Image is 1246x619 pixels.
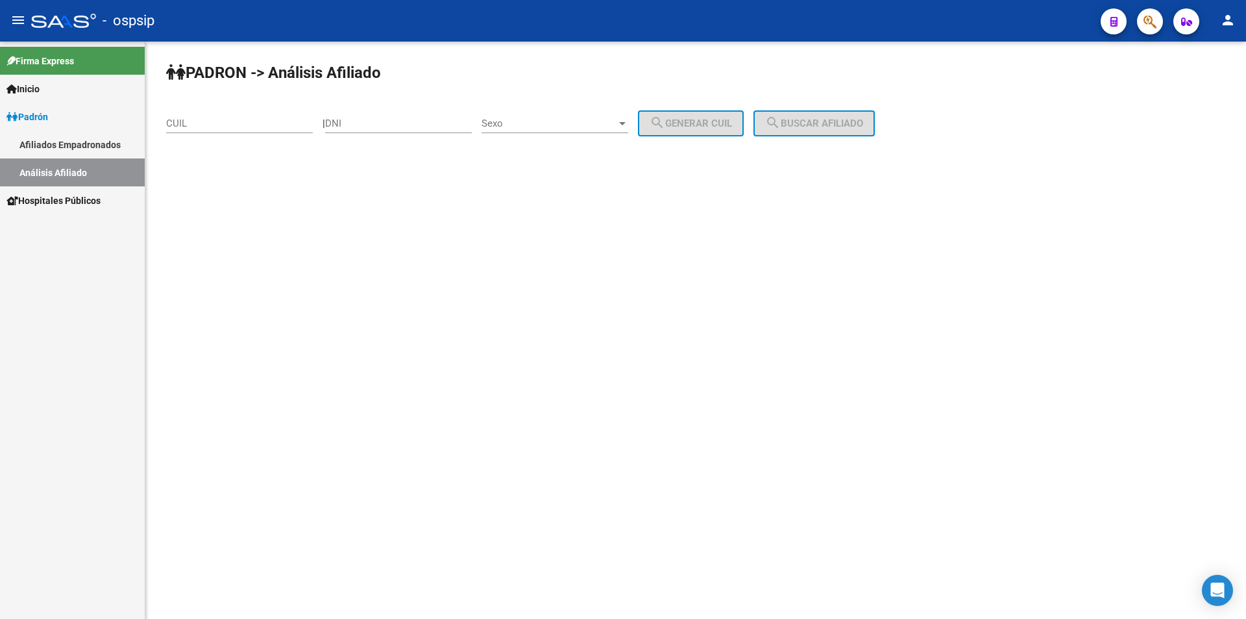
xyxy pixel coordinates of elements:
mat-icon: search [650,115,665,131]
span: Sexo [482,118,617,129]
span: - ospsip [103,6,154,35]
span: Hospitales Públicos [6,194,101,208]
div: | [323,118,753,129]
span: Padrón [6,110,48,124]
mat-icon: menu [10,12,26,28]
button: Generar CUIL [638,110,744,136]
span: Firma Express [6,54,74,68]
span: Buscar afiliado [765,118,863,129]
strong: PADRON -> Análisis Afiliado [166,64,381,82]
mat-icon: person [1220,12,1236,28]
span: Inicio [6,82,40,96]
div: Open Intercom Messenger [1202,575,1233,606]
mat-icon: search [765,115,781,131]
button: Buscar afiliado [753,110,875,136]
span: Generar CUIL [650,118,732,129]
